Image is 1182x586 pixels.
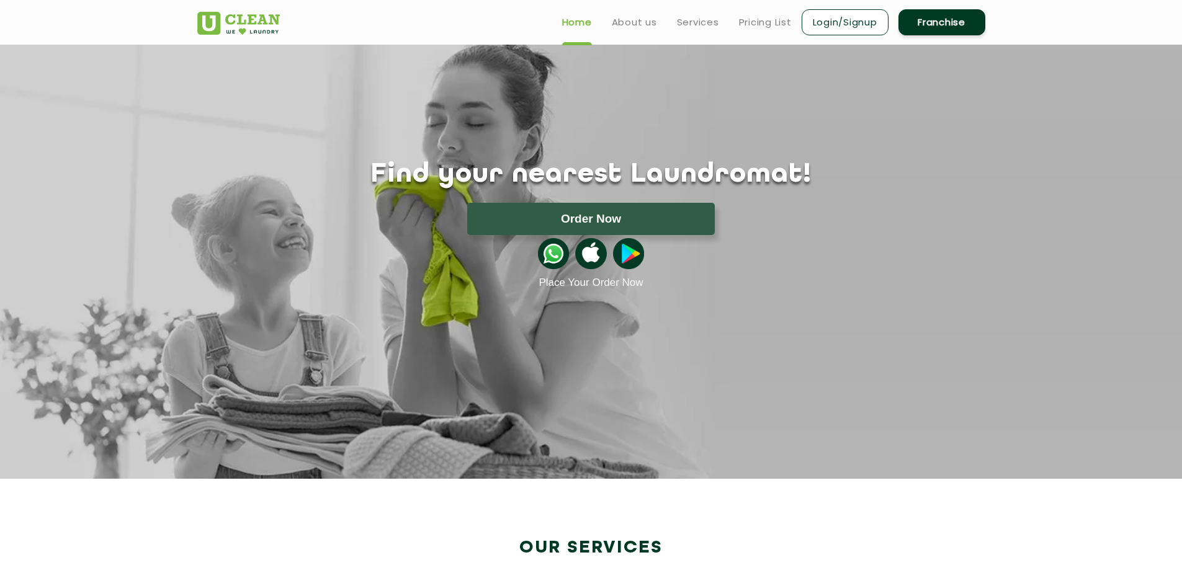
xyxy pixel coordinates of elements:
a: Home [562,15,592,30]
img: UClean Laundry and Dry Cleaning [197,12,280,35]
a: Pricing List [739,15,792,30]
h2: Our Services [197,538,985,558]
h1: Find your nearest Laundromat! [188,159,995,190]
a: About us [612,15,657,30]
img: playstoreicon.png [613,238,644,269]
img: whatsappicon.png [538,238,569,269]
a: Login/Signup [802,9,889,35]
a: Place Your Order Now [539,277,643,289]
img: apple-icon.png [575,238,606,269]
a: Services [677,15,719,30]
button: Order Now [467,203,715,235]
a: Franchise [898,9,985,35]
